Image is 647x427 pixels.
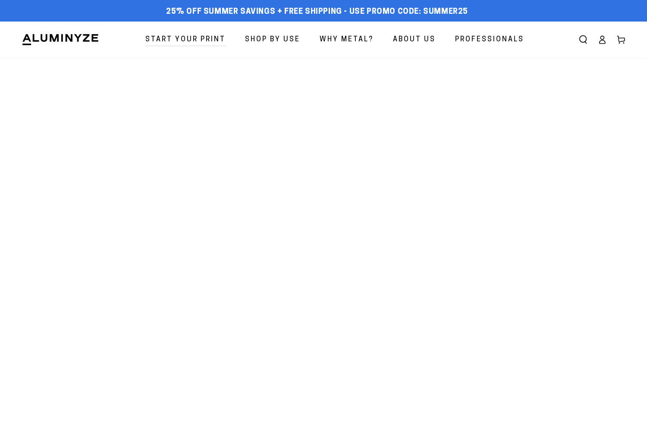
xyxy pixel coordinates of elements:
span: Shop By Use [245,34,300,46]
a: About Us [386,28,442,51]
span: About Us [393,34,436,46]
a: Start Your Print [139,28,232,51]
a: Professionals [449,28,531,51]
span: 25% off Summer Savings + Free Shipping - Use Promo Code: SUMMER25 [166,7,468,17]
span: Why Metal? [320,34,374,46]
a: Shop By Use [239,28,307,51]
img: Aluminyze [22,33,99,46]
summary: Search our site [574,30,593,49]
span: Start Your Print [145,34,226,46]
a: Why Metal? [313,28,380,51]
span: Professionals [455,34,524,46]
